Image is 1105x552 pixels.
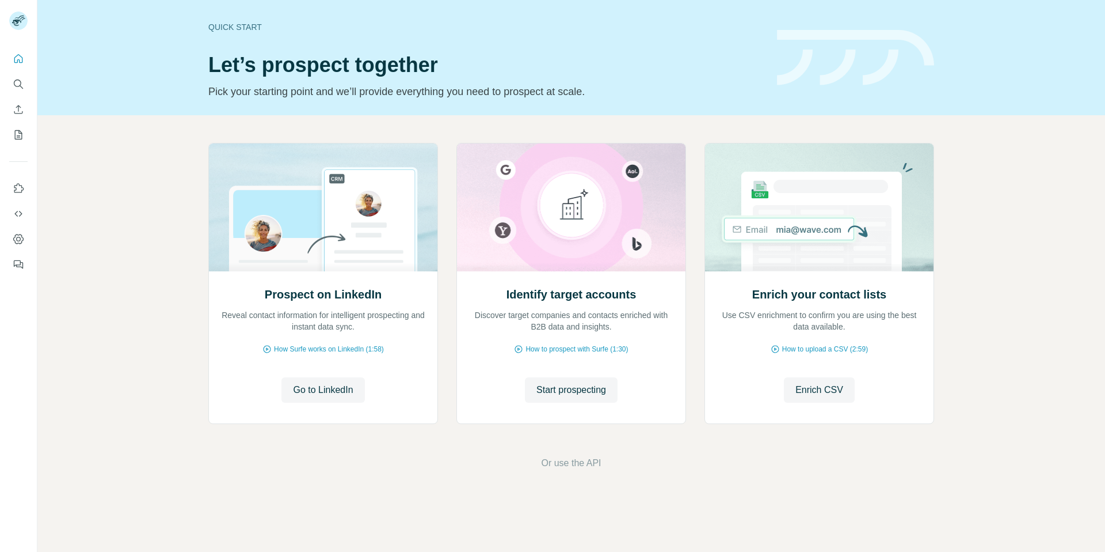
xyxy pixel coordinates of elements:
h2: Identify target accounts [506,286,637,303]
h1: Let’s prospect together [208,54,763,77]
img: banner [777,30,934,86]
span: Start prospecting [536,383,606,397]
button: My lists [9,124,28,145]
span: How to prospect with Surfe (1:30) [525,344,628,354]
span: Go to LinkedIn [293,383,353,397]
button: Use Surfe API [9,203,28,224]
button: Enrich CSV [9,99,28,120]
p: Use CSV enrichment to confirm you are using the best data available. [717,309,922,332]
p: Pick your starting point and we’ll provide everything you need to prospect at scale. [208,84,763,100]
h2: Enrich your contact lists [752,286,886,303]
span: How Surfe works on LinkedIn (1:58) [274,344,384,354]
button: Feedback [9,254,28,275]
img: Identify target accounts [456,143,686,271]
button: Search [9,74,28,94]
button: Enrich CSV [784,377,855,403]
button: Dashboard [9,229,28,249]
button: Go to LinkedIn [281,377,364,403]
span: Enrich CSV [795,383,843,397]
span: How to upload a CSV (2:59) [782,344,868,354]
button: Use Surfe on LinkedIn [9,178,28,199]
img: Prospect on LinkedIn [208,143,438,271]
p: Discover target companies and contacts enriched with B2B data and insights. [468,309,674,332]
button: Start prospecting [525,377,618,403]
h2: Prospect on LinkedIn [265,286,382,303]
button: Or use the API [541,456,601,470]
p: Reveal contact information for intelligent prospecting and instant data sync. [220,309,426,332]
div: Quick start [208,21,763,33]
button: Quick start [9,48,28,69]
img: Enrich your contact lists [704,143,934,271]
